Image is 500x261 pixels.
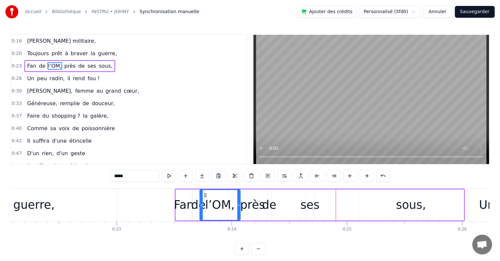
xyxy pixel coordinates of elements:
[396,196,426,214] div: sous,
[74,87,94,95] span: femme
[12,50,22,57] span: 0:20
[191,196,206,214] div: de
[262,196,276,214] div: de
[26,112,40,120] span: Faire
[26,137,31,145] span: Il
[12,100,22,107] span: 0:33
[12,138,22,144] span: 0:42
[97,50,118,57] span: guerre,
[47,62,62,70] span: l’OM,
[72,125,80,132] span: de
[297,6,357,18] button: Ajouter des crédits
[5,5,18,18] img: youka
[42,112,50,120] span: du
[25,9,199,15] nav: breadcrumb
[67,75,71,82] span: il
[12,63,22,69] span: 0:23
[12,88,22,94] span: 0:30
[87,62,97,70] span: ses
[25,9,41,15] a: Accueil
[36,75,47,82] span: peu
[26,62,37,70] span: Fan
[12,125,22,132] span: 0:40
[12,38,22,44] span: 0:16
[96,87,104,95] span: au
[92,9,129,15] a: INSTRU • JOHNY
[58,125,70,132] span: voix
[26,125,48,132] span: Comme
[455,6,495,18] button: Sauvegarder
[49,75,65,82] span: radin,
[87,75,100,82] span: fou !
[13,196,55,214] div: guerre,
[51,50,63,57] span: prêt
[78,62,86,70] span: de
[26,37,96,45] span: [PERSON_NAME] militaire,
[205,196,235,214] div: l’OM,
[12,163,22,169] span: 0:50
[26,87,73,95] span: [PERSON_NAME],
[81,125,116,132] span: poissonnière
[227,227,236,232] div: 0:24
[59,100,81,107] span: remplie
[38,62,46,70] span: de
[56,150,69,157] span: d'un
[26,100,58,107] span: Généreuse,
[69,162,92,170] span: étincelle
[343,227,352,232] div: 0:25
[105,87,122,95] span: grand
[26,50,49,57] span: Toujours
[112,227,121,232] div: 0:23
[72,75,86,82] span: rend
[51,112,81,120] span: shopping ?
[12,113,22,119] span: 0:37
[123,87,140,95] span: cœur,
[472,235,492,254] div: Ouvrir le chat
[52,9,81,15] a: Bibliothèque
[41,150,54,157] span: rien,
[70,50,89,57] span: braver
[51,162,67,170] span: d'une
[12,150,22,157] span: 0:47
[458,227,467,232] div: 0:26
[91,100,116,107] span: douceur,
[98,62,113,70] span: sous,
[90,112,109,120] span: galère,
[70,150,86,157] span: geste
[26,75,35,82] span: Un
[12,75,22,82] span: 0:26
[82,112,88,120] span: la
[301,196,320,214] div: ses
[64,62,76,70] span: près
[174,196,194,214] div: Fan
[423,6,452,18] button: Annuler
[26,150,40,157] span: D'un
[51,137,67,145] span: d'une
[82,100,90,107] span: de
[64,50,69,57] span: à
[26,162,31,170] span: Il
[240,196,265,214] div: près
[479,196,495,214] div: Un
[49,125,57,132] span: sa
[32,137,50,145] span: suffira
[69,137,92,145] span: étincelle
[140,9,199,15] span: Synchronisation manuelle
[32,162,50,170] span: suffira
[90,50,96,57] span: la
